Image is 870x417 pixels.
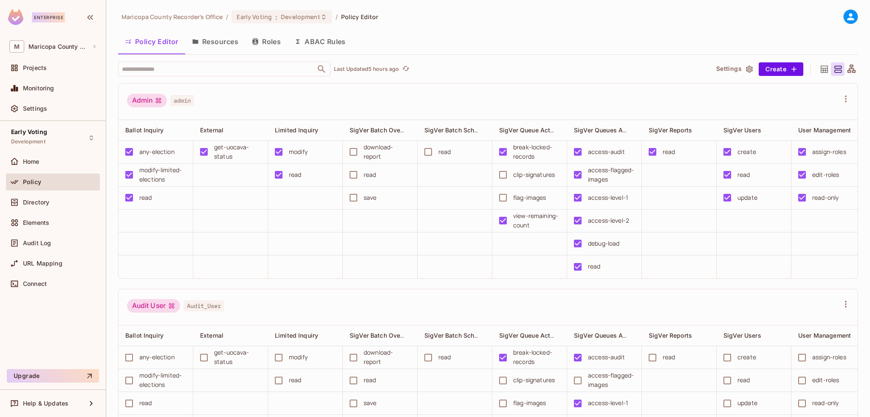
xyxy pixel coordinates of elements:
[32,12,65,22] div: Enterprise
[438,353,451,362] div: read
[200,332,223,339] span: External
[574,331,640,339] span: SigVer Queues Access
[737,398,757,408] div: update
[588,398,628,408] div: access-level-1
[28,43,88,50] span: Workspace: Maricopa County Recorder's Office
[364,398,377,408] div: save
[588,371,635,389] div: access-flagged-images
[737,170,750,179] div: read
[23,158,40,165] span: Home
[499,331,562,339] span: SigVer Queue Actions
[737,193,757,202] div: update
[574,126,640,134] span: SigVer Queues Access
[23,219,49,226] span: Elements
[759,62,803,76] button: Create
[723,126,761,134] span: SigVer Users
[214,348,261,367] div: get-uocava-status
[200,126,223,134] span: External
[139,353,175,362] div: any-election
[713,62,755,76] button: Settings
[364,375,376,385] div: read
[350,126,416,134] span: SigVer Batch Overview
[364,143,410,161] div: download-report
[588,193,628,202] div: access-level-1
[23,105,47,112] span: Settings
[334,66,399,73] p: Last Updated 5 hours ago
[402,65,410,73] span: refresh
[23,240,51,246] span: Audit Log
[513,170,555,179] div: clip-signatures
[588,262,601,271] div: read
[237,13,272,21] span: Early Voting
[214,143,261,161] div: get-uocava-status
[499,126,562,134] span: SigVer Queue Actions
[364,348,410,367] div: download-report
[649,126,692,134] span: SigVer Reports
[118,31,185,52] button: Policy Editor
[812,375,839,385] div: edit-roles
[812,398,839,408] div: read-only
[127,94,167,107] div: Admin
[798,126,851,134] span: User Management
[11,138,45,145] span: Development
[513,348,560,367] div: break-locked-records
[275,14,278,20] span: :
[139,165,186,184] div: modify-limited-elections
[513,375,555,385] div: clip-signatures
[289,147,308,157] div: modify
[125,126,164,134] span: Ballot Inquiry
[316,63,328,75] button: Open
[812,353,846,362] div: assign-roles
[350,331,416,339] span: SigVer Batch Overview
[23,280,47,287] span: Connect
[245,31,288,52] button: Roles
[23,85,54,92] span: Monitoring
[336,13,338,21] li: /
[798,332,851,339] span: User Management
[588,239,620,248] div: debug-load
[588,147,625,157] div: access-audit
[513,193,546,202] div: flag-images
[364,170,376,179] div: read
[275,126,318,134] span: Limited Inquiry
[649,332,692,339] span: SigVer Reports
[812,147,846,157] div: assign-roles
[341,13,379,21] span: Policy Editor
[139,371,186,389] div: modify-limited-elections
[438,147,451,157] div: read
[513,211,560,230] div: view-remaining-count
[812,170,839,179] div: edit-roles
[185,31,245,52] button: Resources
[289,353,308,362] div: modify
[723,332,761,339] span: SigVer Users
[401,64,411,74] button: refresh
[737,147,756,157] div: create
[737,353,756,362] div: create
[127,299,180,313] div: Audit User
[9,40,24,53] span: M
[23,400,68,407] span: Help & Updates
[364,193,377,202] div: save
[275,332,318,339] span: Limited Inquiry
[23,179,41,185] span: Policy
[170,95,194,106] span: admin
[588,216,629,225] div: access-level-2
[139,193,152,202] div: read
[513,143,560,161] div: break-locked-records
[184,300,224,311] span: Audit_User
[289,170,302,179] div: read
[23,64,47,71] span: Projects
[11,129,47,135] span: Early Voting
[289,375,302,385] div: read
[226,13,228,21] li: /
[399,64,411,74] span: Click to refresh data
[23,260,62,267] span: URL Mapping
[7,369,99,383] button: Upgrade
[281,13,320,21] span: Development
[23,199,49,206] span: Directory
[424,331,496,339] span: SigVer Batch Scheduling
[8,9,23,25] img: SReyMgAAAABJRU5ErkJggg==
[125,332,164,339] span: Ballot Inquiry
[513,398,546,408] div: flag-images
[737,375,750,385] div: read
